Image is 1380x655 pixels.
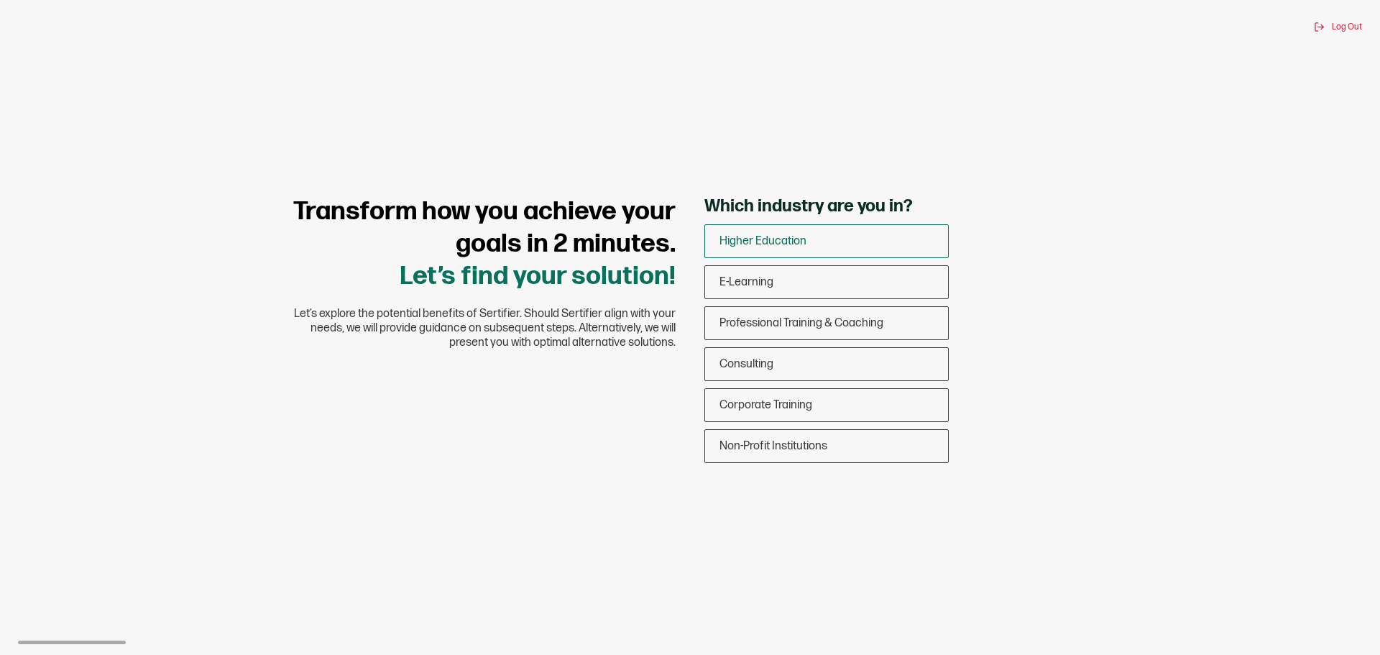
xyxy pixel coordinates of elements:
span: Log Out [1332,22,1362,32]
span: Higher Education [719,234,806,248]
span: Professional Training & Coaching [719,316,883,330]
span: E-Learning [719,275,773,289]
span: Let’s explore the potential benefits of Sertifier. Should Sertifier align with your needs, we wil... [273,307,676,350]
span: Corporate Training [719,398,812,412]
span: Non-Profit Institutions [719,439,827,453]
iframe: Chat Widget [1308,586,1380,655]
h1: Let’s find your solution! [273,196,676,293]
span: Transform how you achieve your goals in 2 minutes. [293,196,676,260]
span: Consulting [719,357,773,371]
span: Which industry are you in? [704,196,913,217]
